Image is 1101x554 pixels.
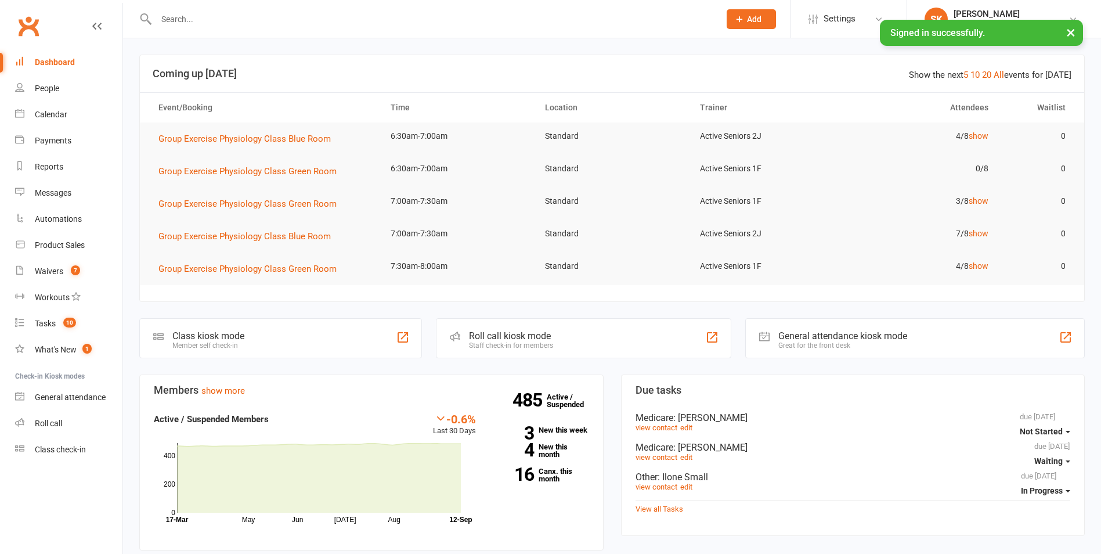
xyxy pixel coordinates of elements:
td: 0 [999,188,1076,215]
a: Waivers 7 [15,258,122,285]
td: Active Seniors 1F [690,155,844,182]
div: Payments [35,136,71,145]
a: 3New this week [493,426,589,434]
td: Active Seniors 2J [690,123,844,150]
td: 6:30am-7:00am [380,123,535,150]
td: 7:30am-8:00am [380,253,535,280]
div: What's New [35,345,77,354]
a: Clubworx [14,12,43,41]
a: Messages [15,180,122,206]
span: Group Exercise Physiology Class Blue Room [158,231,331,242]
a: What's New1 [15,337,122,363]
td: 7:00am-7:30am [380,188,535,215]
div: People [35,84,59,93]
th: Time [380,93,535,123]
th: Waitlist [999,93,1076,123]
strong: 4 [493,441,534,459]
a: Reports [15,154,122,180]
span: Add [747,15,761,24]
div: Staff check-in for members [469,341,553,350]
span: Settings [824,6,855,32]
td: 0 [999,253,1076,280]
a: Workouts [15,285,122,311]
div: [PERSON_NAME] [954,9,1068,19]
a: Class kiosk mode [15,437,122,463]
a: view contact [636,453,677,462]
td: Active Seniors 1F [690,188,844,215]
a: show [969,196,988,206]
strong: 3 [493,425,534,442]
a: Calendar [15,102,122,128]
button: Group Exercise Physiology Class Green Room [158,197,345,211]
button: × [1060,20,1081,45]
td: 4/8 [844,253,998,280]
input: Search... [153,11,712,27]
div: Class check-in [35,445,86,454]
a: People [15,75,122,102]
div: Roll call [35,419,62,428]
span: 7 [71,265,80,275]
span: : Ilone Small [658,472,708,483]
th: Trainer [690,93,844,123]
span: In Progress [1021,486,1063,495]
th: Event/Booking [148,93,380,123]
div: Automations [35,214,82,224]
span: Group Exercise Physiology Class Blue Room [158,134,331,144]
a: All [994,70,1004,80]
span: Group Exercise Physiology Class Green Room [158,199,337,209]
a: 20 [982,70,991,80]
button: In Progress [1021,480,1070,501]
td: 3/8 [844,188,998,215]
div: Messages [35,188,71,197]
span: Signed in successfully. [890,27,985,38]
div: Reports [35,162,63,171]
a: Dashboard [15,49,122,75]
span: 10 [63,318,76,328]
a: show more [201,386,245,396]
a: edit [680,423,692,432]
div: -0.6% [433,412,476,425]
button: Group Exercise Physiology Class Blue Room [158,229,339,243]
a: 485Active / Suspended [547,384,598,417]
div: Class kiosk mode [172,330,244,341]
div: SK [925,8,948,31]
div: General attendance [35,393,106,402]
th: Attendees [844,93,998,123]
span: Not Started [1020,427,1063,436]
a: view contact [636,423,677,432]
a: View all Tasks [636,505,683,513]
td: 0 [999,220,1076,247]
div: Great for the front desk [778,341,907,350]
button: Waiting [1034,451,1070,472]
a: 10 [970,70,980,80]
strong: 485 [512,391,547,409]
div: Show the next events for [DATE] [909,68,1071,82]
a: show [969,131,988,141]
td: 0/8 [844,155,998,182]
div: Product Sales [35,240,85,250]
a: Payments [15,128,122,154]
button: Group Exercise Physiology Class Green Room [158,164,345,178]
div: Medicare [636,442,1071,453]
div: Other [636,472,1071,483]
a: show [969,261,988,271]
span: 1 [82,344,92,354]
td: Standard [535,188,689,215]
div: Calendar [35,110,67,119]
h3: Members [154,384,589,396]
td: 0 [999,123,1076,150]
td: Standard [535,155,689,182]
div: Roll call kiosk mode [469,330,553,341]
div: Member self check-in [172,341,244,350]
div: Tasks [35,319,56,328]
a: show [969,229,988,238]
td: Active Seniors 1F [690,253,844,280]
a: Tasks 10 [15,311,122,337]
th: Location [535,93,689,123]
span: Group Exercise Physiology Class Green Room [158,264,337,274]
a: General attendance kiosk mode [15,384,122,411]
td: 6:30am-7:00am [380,155,535,182]
button: Group Exercise Physiology Class Green Room [158,262,345,276]
button: Add [727,9,776,29]
td: 0 [999,155,1076,182]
